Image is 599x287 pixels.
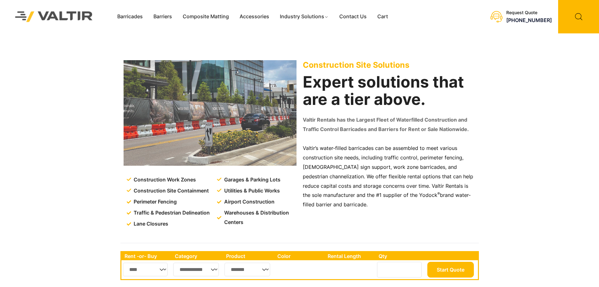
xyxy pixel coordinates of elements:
[223,186,280,196] span: Utilities & Public Works
[121,252,172,260] th: Rent -or- Buy
[334,12,372,21] a: Contact Us
[7,3,101,30] img: Valtir Rentals
[172,252,223,260] th: Category
[303,73,476,108] h2: Expert solutions that are a tier above.
[132,175,196,185] span: Construction Work Zones
[223,197,275,207] span: Airport Construction
[506,10,552,15] div: Request Quote
[303,144,476,210] p: Valtir’s water-filled barricades can be assembled to meet various construction site needs, includ...
[372,12,393,21] a: Cart
[303,115,476,134] p: Valtir Rentals has the Largest Fleet of Waterfilled Construction and Traffic Control Barricades a...
[427,262,474,278] button: Start Quote
[275,12,334,21] a: Industry Solutions
[177,12,234,21] a: Composite Matting
[303,60,476,70] p: Construction Site Solutions
[132,208,210,218] span: Traffic & Pedestrian Delineation
[324,252,375,260] th: Rental Length
[506,17,552,23] a: [PHONE_NUMBER]
[437,191,440,196] sup: ®
[223,252,274,260] th: Product
[234,12,275,21] a: Accessories
[148,12,177,21] a: Barriers
[375,252,425,260] th: Qty
[223,175,280,185] span: Garages & Parking Lots
[132,219,168,229] span: Lane Closures
[112,12,148,21] a: Barricades
[132,197,177,207] span: Perimeter Fencing
[274,252,325,260] th: Color
[223,208,298,227] span: Warehouses & Distribution Centers
[132,186,209,196] span: Construction Site Containment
